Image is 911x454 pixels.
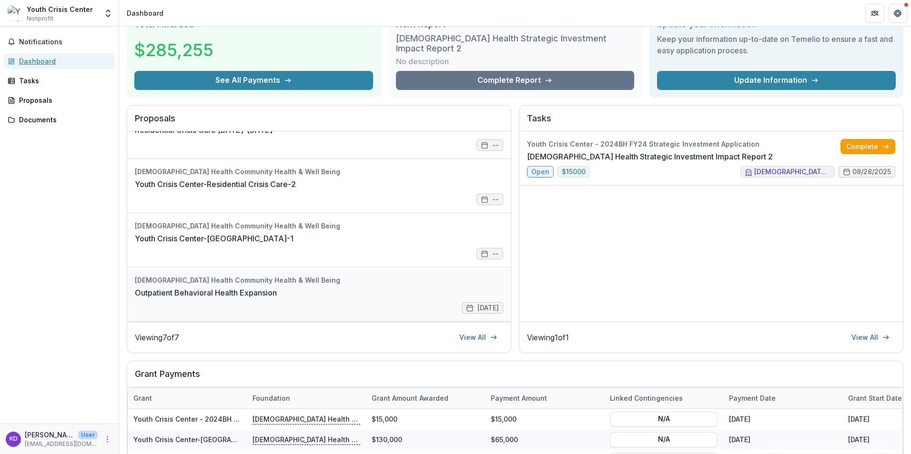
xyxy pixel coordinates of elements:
[366,393,454,403] div: Grant amount awarded
[4,112,115,128] a: Documents
[4,53,115,69] a: Dashboard
[247,393,296,403] div: Foundation
[604,393,688,403] div: Linked Contingencies
[723,393,781,403] div: Payment date
[27,14,53,23] span: Nonprofit
[128,388,247,408] div: Grant
[865,4,884,23] button: Partners
[723,429,842,450] div: [DATE]
[396,56,449,67] p: No description
[27,4,93,14] div: Youth Crisis Center
[723,388,842,408] div: Payment date
[133,435,274,444] a: Youth Crisis Center-[GEOGRAPHIC_DATA]-1
[485,409,604,429] div: $15,000
[253,434,360,444] p: [DEMOGRAPHIC_DATA] Health Community Health & Well Being
[4,92,115,108] a: Proposals
[610,432,718,447] button: N/A
[604,388,723,408] div: Linked Contingencies
[454,330,503,345] a: View All
[888,4,907,23] button: Get Help
[128,393,158,403] div: Grant
[10,436,18,442] div: Kristen Dietzen
[485,388,604,408] div: Payment Amount
[101,434,113,445] button: More
[657,33,896,56] h3: Keep your information up-to-date on Temelio to ensure a fast and easy application process.
[842,393,908,403] div: Grant start date
[396,71,635,90] a: Complete Report
[657,71,896,90] a: Update Information
[78,431,98,439] p: User
[101,4,115,23] button: Open entity switcher
[135,369,895,387] h2: Grant Payments
[127,8,163,18] div: Dashboard
[527,332,569,343] p: Viewing 1 of 1
[485,429,604,450] div: $65,000
[135,332,179,343] p: Viewing 7 of 7
[123,6,167,20] nav: breadcrumb
[366,388,485,408] div: Grant amount awarded
[19,76,107,86] div: Tasks
[8,6,23,21] img: Youth Crisis Center
[840,139,895,154] a: Complete
[135,113,503,131] h2: Proposals
[133,415,362,423] a: Youth Crisis Center - 2024BH FY24 Strategic Investment Application
[19,38,111,46] span: Notifications
[19,56,107,66] div: Dashboard
[135,124,273,136] a: Residential Crisis Care [DATE]-[DATE]
[527,151,773,162] a: [DEMOGRAPHIC_DATA] Health Strategic Investment Impact Report 2
[135,287,277,298] a: Outpatient Behavioral Health Expansion
[723,409,842,429] div: [DATE]
[25,440,98,448] p: [EMAIL_ADDRESS][DOMAIN_NAME]
[846,330,895,345] a: View All
[135,233,294,244] a: Youth Crisis Center-[GEOGRAPHIC_DATA]-1
[366,429,485,450] div: $130,000
[134,37,213,63] h3: $285,255
[134,71,373,90] button: See All Payments
[366,409,485,429] div: $15,000
[19,95,107,105] div: Proposals
[396,33,635,54] h3: [DEMOGRAPHIC_DATA] Health Strategic Investment Impact Report 2
[485,393,553,403] div: Payment Amount
[610,411,718,426] button: N/A
[135,178,296,190] a: Youth Crisis Center-Residential Crisis Care-2
[19,115,107,125] div: Documents
[247,388,366,408] div: Foundation
[4,73,115,89] a: Tasks
[527,113,895,131] h2: Tasks
[25,430,74,440] p: [PERSON_NAME]
[253,414,360,424] p: [DEMOGRAPHIC_DATA] Health Community Health & Well Being
[4,34,115,49] button: Notifications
